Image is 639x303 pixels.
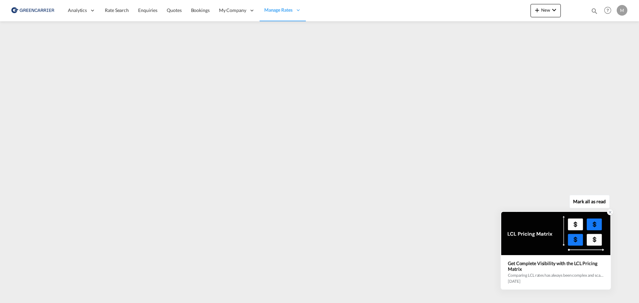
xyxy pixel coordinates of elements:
[602,5,613,16] span: Help
[602,5,617,17] div: Help
[264,7,293,13] span: Manage Rates
[219,7,246,14] span: My Company
[191,7,210,13] span: Bookings
[591,7,598,17] div: icon-magnify
[167,7,181,13] span: Quotes
[617,5,627,16] div: M
[533,6,541,14] md-icon: icon-plus 400-fg
[533,7,558,13] span: New
[105,7,129,13] span: Rate Search
[550,6,558,14] md-icon: icon-chevron-down
[138,7,157,13] span: Enquiries
[591,7,598,15] md-icon: icon-magnify
[531,4,561,17] button: icon-plus 400-fgNewicon-chevron-down
[68,7,87,14] span: Analytics
[10,3,55,18] img: 176147708aff11ef8735f72d97dca5a8.png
